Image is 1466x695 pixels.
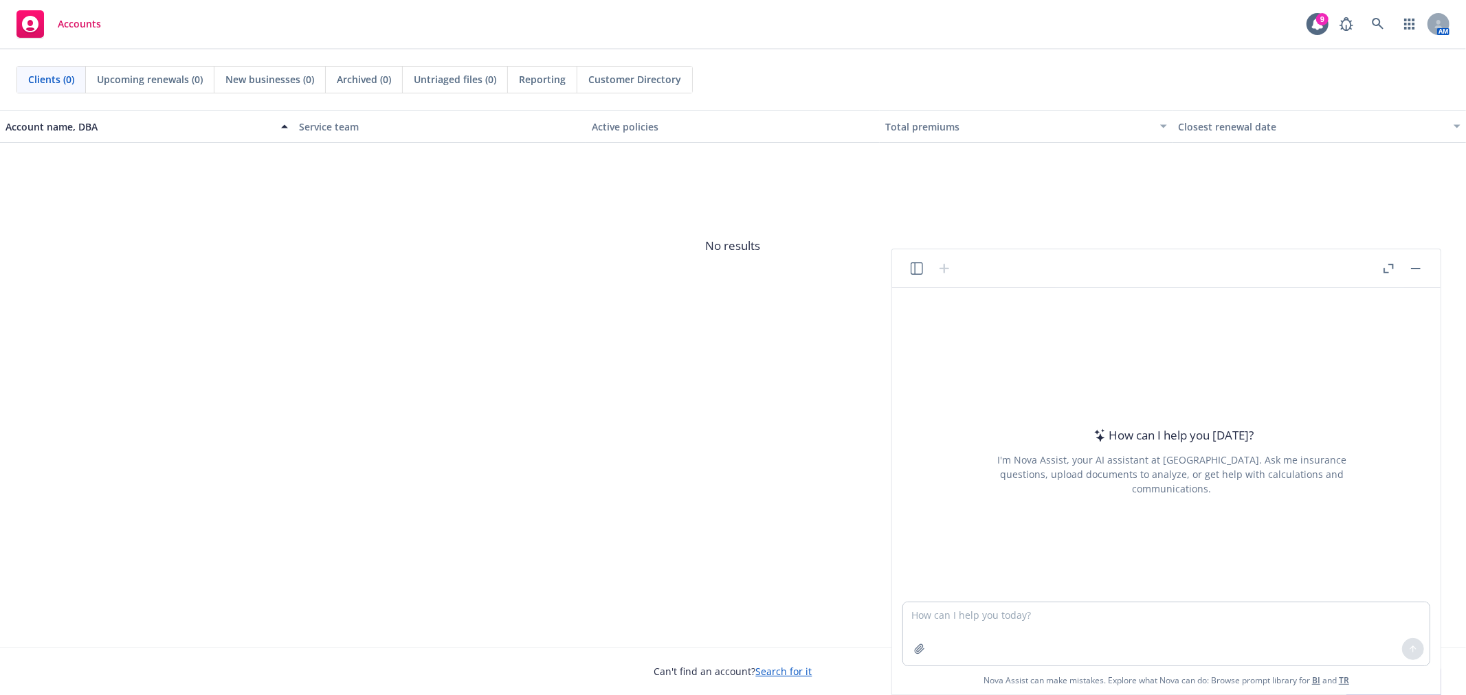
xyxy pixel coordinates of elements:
[414,72,496,87] span: Untriaged files (0)
[1364,10,1392,38] a: Search
[299,119,581,134] div: Service team
[1339,674,1349,686] a: TR
[1173,110,1466,143] button: Closest renewal date
[293,110,587,143] button: Service team
[756,665,812,678] a: Search for it
[592,119,874,134] div: Active policies
[519,72,566,87] span: Reporting
[11,5,107,43] a: Accounts
[28,72,74,87] span: Clients (0)
[979,453,1365,496] div: I'm Nova Assist, your AI assistant at [GEOGRAPHIC_DATA]. Ask me insurance questions, upload docum...
[1396,10,1423,38] a: Switch app
[588,72,681,87] span: Customer Directory
[586,110,880,143] button: Active policies
[1312,674,1320,686] a: BI
[337,72,391,87] span: Archived (0)
[654,664,812,679] span: Can't find an account?
[225,72,314,87] span: New businesses (0)
[1333,10,1360,38] a: Report a Bug
[1316,13,1329,25] div: 9
[1090,426,1254,444] div: How can I help you [DATE]?
[984,666,1349,694] span: Nova Assist can make mistakes. Explore what Nova can do: Browse prompt library for and
[1178,119,1445,134] div: Closest renewal date
[5,119,273,134] div: Account name, DBA
[885,119,1153,134] div: Total premiums
[97,72,203,87] span: Upcoming renewals (0)
[58,19,101,30] span: Accounts
[880,110,1173,143] button: Total premiums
